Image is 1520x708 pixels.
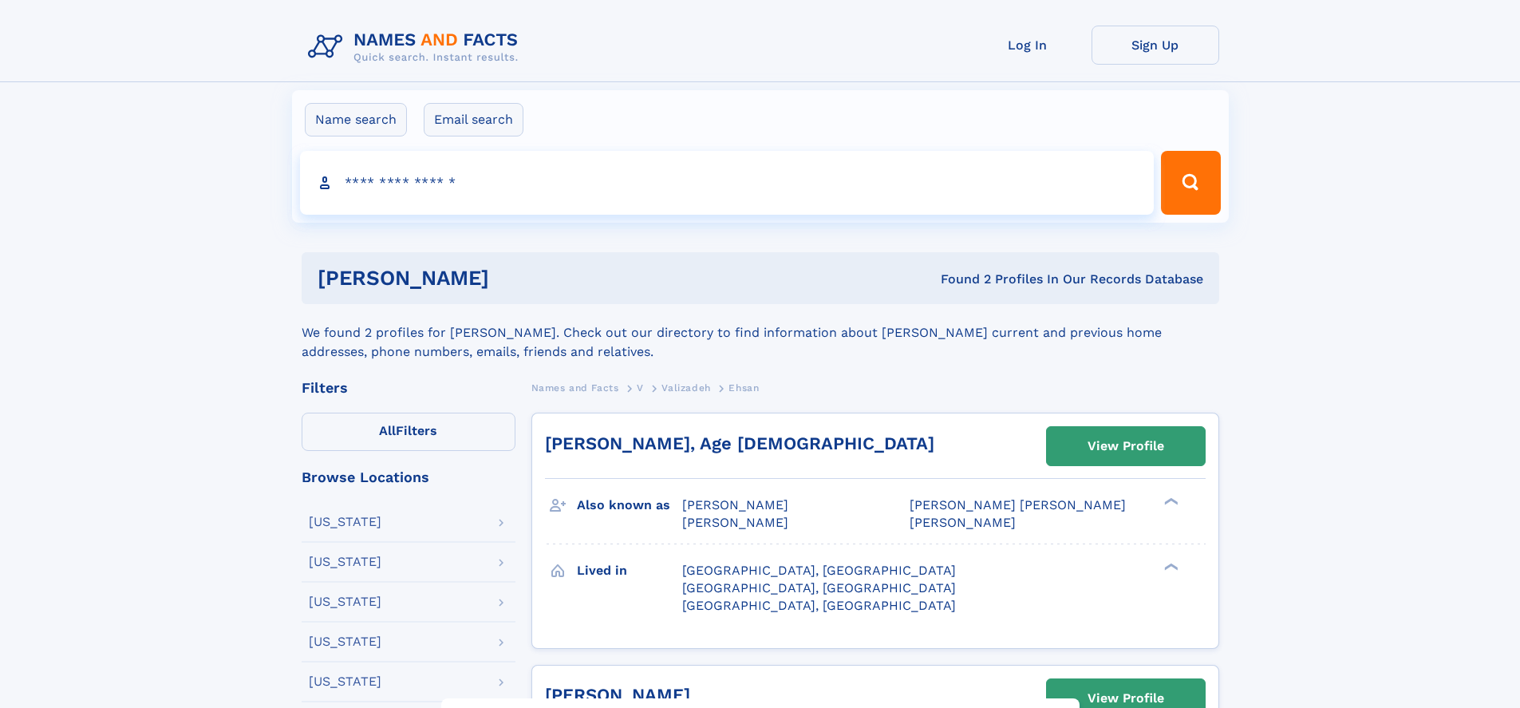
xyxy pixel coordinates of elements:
span: [PERSON_NAME] [682,515,788,530]
div: Browse Locations [302,470,515,485]
img: Logo Names and Facts [302,26,531,69]
h3: Also known as [577,492,682,519]
span: Ehsan [728,382,759,394]
div: [US_STATE] [309,556,381,568]
div: We found 2 profiles for [PERSON_NAME]. Check out our directory to find information about [PERSON_... [302,304,1219,362]
div: [US_STATE] [309,675,381,688]
input: search input [300,151,1155,215]
div: Filters [302,381,515,395]
a: Names and Facts [531,378,619,398]
label: Email search [424,103,523,136]
label: Name search [305,103,407,136]
span: [PERSON_NAME] [682,497,788,512]
div: [US_STATE] [309,595,381,608]
span: Valizadeh [661,382,710,394]
div: Found 2 Profiles In Our Records Database [715,271,1203,288]
a: [PERSON_NAME] [545,685,690,705]
span: [GEOGRAPHIC_DATA], [GEOGRAPHIC_DATA] [682,563,956,578]
span: [PERSON_NAME] [PERSON_NAME] [910,497,1126,512]
span: [GEOGRAPHIC_DATA], [GEOGRAPHIC_DATA] [682,598,956,613]
a: Sign Up [1092,26,1219,65]
h3: Lived in [577,557,682,584]
span: [PERSON_NAME] [910,515,1016,530]
a: Log In [964,26,1092,65]
span: All [379,423,396,438]
h1: [PERSON_NAME] [318,268,715,288]
div: [US_STATE] [309,635,381,648]
a: Valizadeh [661,378,710,398]
a: View Profile [1047,427,1205,465]
span: [GEOGRAPHIC_DATA], [GEOGRAPHIC_DATA] [682,580,956,595]
div: ❯ [1160,561,1179,572]
a: [PERSON_NAME], Age [DEMOGRAPHIC_DATA] [545,433,934,453]
div: [US_STATE] [309,516,381,528]
a: V [637,378,644,398]
button: Search Button [1161,151,1220,215]
label: Filters [302,413,515,451]
span: V [637,382,644,394]
div: ❯ [1160,496,1179,507]
div: View Profile [1088,428,1164,465]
